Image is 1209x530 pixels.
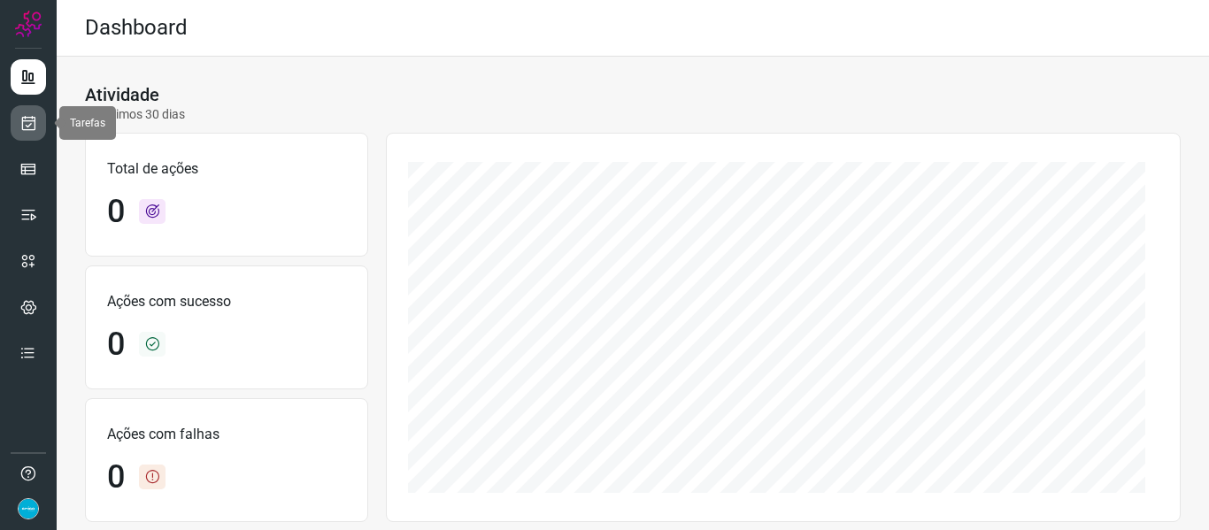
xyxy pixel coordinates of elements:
p: Últimos 30 dias [85,105,185,124]
h3: Atividade [85,84,159,105]
p: Ações com falhas [107,424,346,445]
h1: 0 [107,458,125,496]
img: Logo [15,11,42,37]
p: Ações com sucesso [107,291,346,312]
p: Total de ações [107,158,346,180]
span: Tarefas [70,117,105,129]
h1: 0 [107,326,125,364]
img: 86fc21c22a90fb4bae6cb495ded7e8f6.png [18,498,39,519]
h2: Dashboard [85,15,188,41]
h1: 0 [107,193,125,231]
